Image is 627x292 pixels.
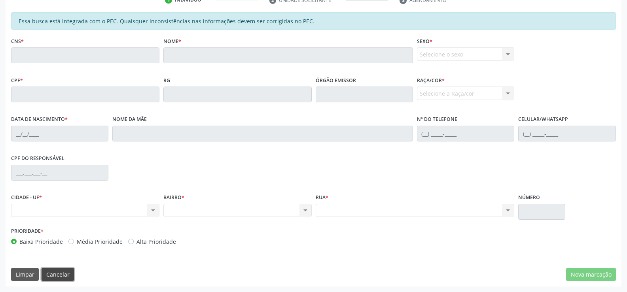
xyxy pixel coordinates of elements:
[11,192,42,204] label: CIDADE - UF
[11,12,616,30] div: Essa busca está integrada com o PEC. Quaisquer inconsistências nas informações devem ser corrigid...
[417,35,432,47] label: Sexo
[136,237,176,246] label: Alta Prioridade
[11,225,44,237] label: Prioridade
[316,192,328,204] label: Rua
[11,165,108,181] input: ___.___.___-__
[417,74,445,87] label: Raça/cor
[42,268,74,281] button: Cancelar
[19,237,63,246] label: Baixa Prioridade
[112,113,147,126] label: Nome da mãe
[11,153,64,165] label: CPF do responsável
[163,192,184,204] label: BAIRRO
[163,35,181,47] label: Nome
[11,113,68,126] label: Data de nascimento
[11,74,23,87] label: CPF
[11,126,108,141] input: __/__/____
[11,268,39,281] button: Limpar
[417,113,457,126] label: Nº do Telefone
[316,74,356,87] label: Órgão emissor
[163,74,170,87] label: RG
[77,237,123,246] label: Média Prioridade
[518,113,568,126] label: Celular/WhatsApp
[518,126,616,141] input: (__) _____-_____
[518,192,540,204] label: Número
[11,35,24,47] label: CNS
[566,268,616,281] button: Nova marcação
[417,126,514,141] input: (__) _____-_____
